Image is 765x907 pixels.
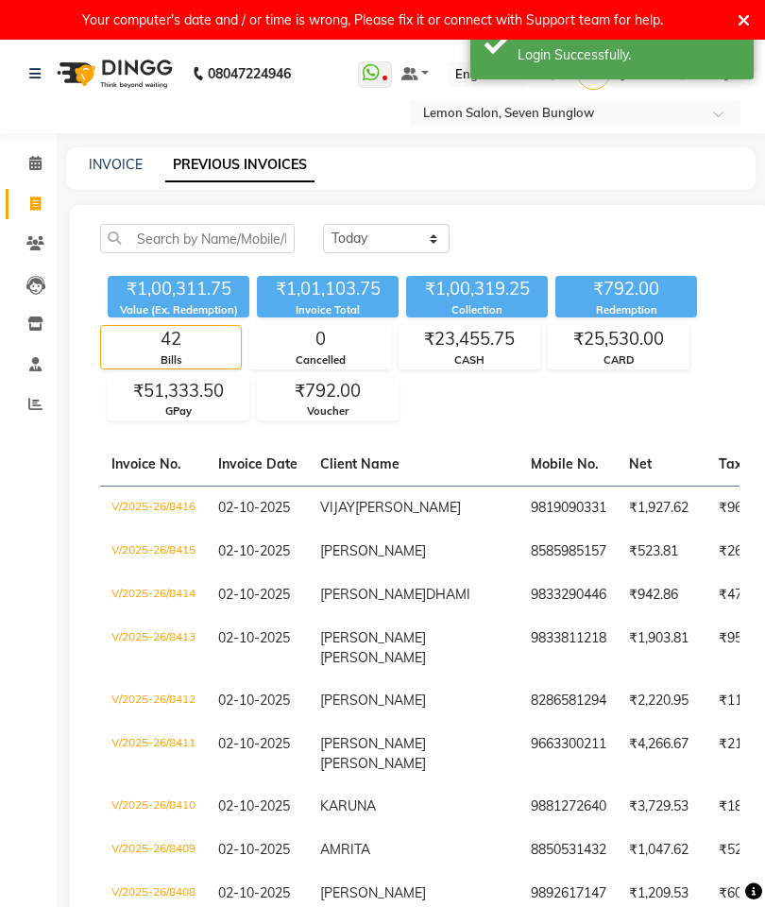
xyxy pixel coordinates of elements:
div: ₹1,00,311.75 [108,276,249,302]
td: 9833811218 [519,617,618,679]
div: ₹51,333.50 [109,378,248,404]
td: V/2025-26/8414 [100,573,207,617]
span: Net [629,455,652,472]
span: [PERSON_NAME] [320,629,426,646]
span: Tax [719,455,742,472]
td: V/2025-26/8409 [100,829,207,872]
span: DHAMI [426,586,470,603]
td: ₹1,903.81 [618,617,707,679]
a: 1 [547,65,558,82]
div: 42 [101,326,241,352]
td: 9819090331 [519,487,618,531]
div: 0 [250,326,390,352]
div: CASH [399,352,539,368]
span: 02-10-2025 [218,499,290,516]
div: ₹23,455.75 [399,326,539,352]
div: Invoice Total [257,302,399,318]
span: [PERSON_NAME] [320,884,426,901]
span: 02-10-2025 [218,841,290,858]
td: ₹942.86 [618,573,707,617]
input: Search by Name/Mobile/Email/Invoice No [100,224,295,253]
span: Invoice Date [218,455,297,472]
span: 02-10-2025 [218,797,290,814]
a: PREVIOUS INVOICES [165,148,314,182]
td: V/2025-26/8416 [100,487,207,531]
img: logo [48,47,178,100]
div: Voucher [258,403,398,419]
td: 8585985157 [519,530,618,573]
span: AMRITA [320,841,370,858]
td: 9663300211 [519,723,618,785]
span: 02-10-2025 [218,884,290,901]
td: ₹1,047.62 [618,829,707,872]
div: ₹25,530.00 [549,326,688,352]
div: Cancelled [250,352,390,368]
td: V/2025-26/8412 [100,679,207,723]
td: ₹4,266.67 [618,723,707,785]
span: 02-10-2025 [218,735,290,752]
td: ₹2,220.95 [618,679,707,723]
span: 02-10-2025 [218,586,290,603]
div: ₹792.00 [555,276,697,302]
span: VIJAY [320,499,355,516]
div: GPay [109,403,248,419]
td: ₹523.81 [618,530,707,573]
div: ₹1,01,103.75 [257,276,399,302]
td: 9881272640 [519,785,618,829]
td: 8850531432 [519,829,618,872]
span: 02-10-2025 [218,629,290,646]
td: ₹3,729.53 [618,785,707,829]
span: KARUNA [320,797,376,814]
div: ₹1,00,319.25 [406,276,548,302]
span: 02-10-2025 [218,692,290,709]
div: Bills [101,352,241,368]
span: [PERSON_NAME] [320,692,426,709]
span: [PERSON_NAME] [320,542,426,559]
td: 9833290446 [519,573,618,617]
span: [PERSON_NAME] [320,586,426,603]
div: Login Successfully. [518,45,739,65]
td: V/2025-26/8413 [100,617,207,679]
div: Value (Ex. Redemption) [108,302,249,318]
td: ₹1,927.62 [618,487,707,531]
td: V/2025-26/8415 [100,530,207,573]
span: [PERSON_NAME] [320,735,426,752]
td: V/2025-26/8410 [100,785,207,829]
span: [PERSON_NAME] [355,499,461,516]
td: V/2025-26/8411 [100,723,207,785]
span: Mobile No. [531,455,599,472]
span: [PERSON_NAME] [320,649,426,666]
span: Client Name [320,455,399,472]
div: Collection [406,302,548,318]
span: 02-10-2025 [218,542,290,559]
span: [PERSON_NAME] [320,755,426,772]
span: Invoice No. [111,455,181,472]
div: Redemption [555,302,697,318]
div: CARD [549,352,688,368]
a: INVOICE [89,156,143,173]
div: Your computer's date and / or time is wrong, Please fix it or connect with Support team for help. [82,8,663,32]
div: ₹792.00 [258,378,398,404]
td: 8286581294 [519,679,618,723]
